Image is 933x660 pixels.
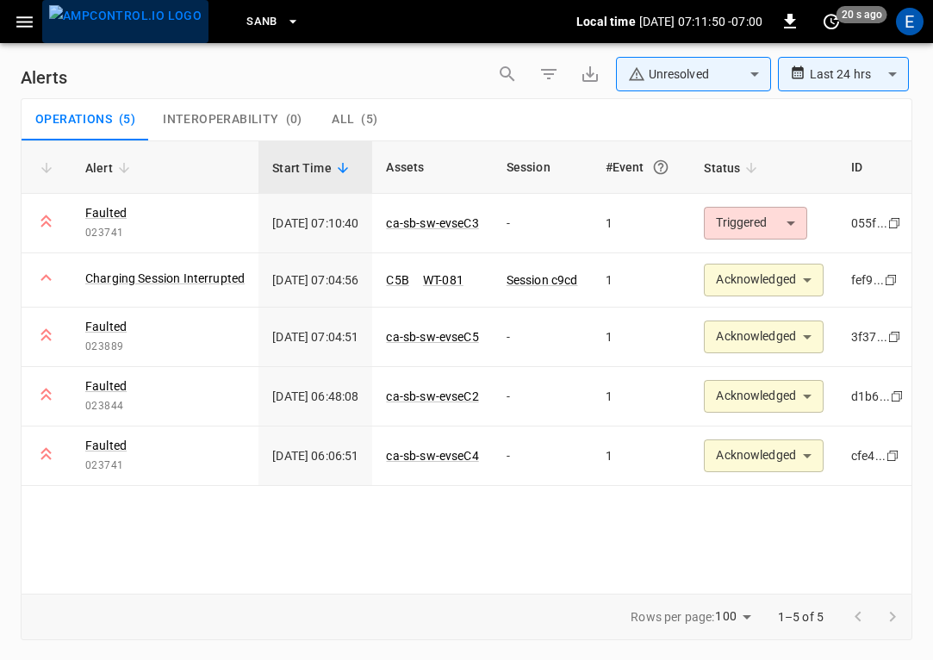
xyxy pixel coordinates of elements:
a: Faulted [85,318,127,335]
div: Acknowledged [704,321,824,353]
div: profile-icon [896,8,924,35]
a: Faulted [85,437,127,454]
span: Interoperability [163,112,278,128]
div: copy [889,387,906,406]
span: Start Time [272,158,354,178]
td: [DATE] 07:04:56 [258,253,372,308]
a: ca-sb-sw-evseC2 [386,389,478,403]
a: WT-081 [423,273,463,287]
th: Assets [372,141,492,194]
span: ( 5 ) [361,112,377,128]
td: - [493,308,592,367]
img: ampcontrol.io logo [49,5,202,27]
div: cfe4... [851,447,886,464]
span: All [332,112,354,128]
a: Faulted [85,377,127,395]
td: - [493,194,592,253]
td: [DATE] 07:04:51 [258,308,372,367]
div: 055f... [851,215,887,232]
div: Unresolved [628,65,743,84]
span: ( 0 ) [286,112,302,128]
td: [DATE] 06:06:51 [258,427,372,486]
div: 3f37... [851,328,887,346]
td: 1 [592,427,691,486]
p: [DATE] 07:11:50 -07:00 [639,13,762,30]
a: ca-sb-sw-evseC4 [386,449,478,463]
a: Charging Session Interrupted [85,270,245,287]
td: - [493,367,592,427]
div: fef9... [851,271,884,289]
div: copy [886,214,904,233]
span: Alert [85,158,135,178]
div: copy [885,446,902,465]
td: [DATE] 06:48:08 [258,367,372,427]
td: [DATE] 07:10:40 [258,194,372,253]
span: ( 5 ) [119,112,135,128]
div: Triggered [704,207,807,240]
th: Session [493,141,592,194]
p: 1–5 of 5 [778,608,824,626]
span: 023741 [85,225,245,242]
div: #Event [606,152,677,183]
p: Local time [576,13,636,30]
div: Last 24 hrs [810,58,909,90]
button: set refresh interval [818,8,845,35]
div: Acknowledged [704,264,824,296]
span: Operations [35,112,112,128]
td: 1 [592,194,691,253]
a: ca-sb-sw-evseC5 [386,330,478,344]
span: 023889 [85,339,245,356]
button: An event is a single occurrence of an issue. An alert groups related events for the same asset, m... [645,152,676,183]
div: copy [886,327,904,346]
span: Status [704,158,762,178]
button: SanB [239,5,307,39]
span: 023844 [85,398,245,415]
td: 1 [592,367,691,427]
div: copy [883,271,900,290]
div: Acknowledged [704,380,824,413]
div: Acknowledged [704,439,824,472]
span: 023741 [85,458,245,475]
span: SanB [246,12,277,32]
td: 1 [592,253,691,308]
div: d1b6... [851,388,890,405]
h6: Alerts [21,64,67,91]
a: Faulted [85,204,127,221]
td: 1 [592,308,691,367]
div: 100 [715,604,756,629]
span: 20 s ago [837,6,887,23]
a: C5B [386,273,408,287]
th: ID [837,141,919,194]
td: - [493,427,592,486]
a: Session c9cd [507,273,578,287]
p: Rows per page: [631,608,714,626]
a: ca-sb-sw-evseC3 [386,216,478,230]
